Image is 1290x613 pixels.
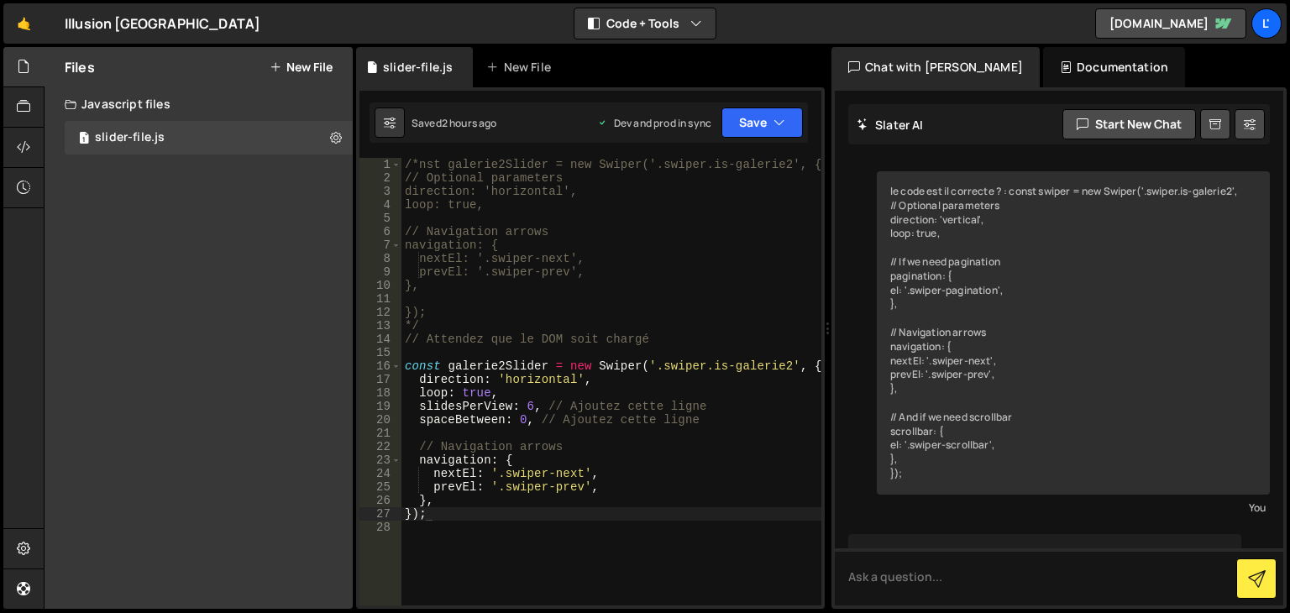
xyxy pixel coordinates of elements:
[597,116,711,130] div: Dev and prod in sync
[831,47,1040,87] div: Chat with [PERSON_NAME]
[359,480,401,494] div: 25
[1062,109,1196,139] button: Start new chat
[3,3,45,44] a: 🤙
[45,87,353,121] div: Javascript files
[359,373,401,386] div: 17
[857,117,924,133] h2: Slater AI
[442,116,497,130] div: 2 hours ago
[95,130,165,145] div: slider-file.js
[65,13,260,34] div: Illusion [GEOGRAPHIC_DATA]
[359,171,401,185] div: 2
[359,212,401,225] div: 5
[721,107,803,138] button: Save
[359,185,401,198] div: 3
[359,306,401,319] div: 12
[359,359,401,373] div: 16
[359,252,401,265] div: 8
[1043,47,1185,87] div: Documentation
[359,333,401,346] div: 14
[359,427,401,440] div: 21
[359,507,401,521] div: 27
[359,292,401,306] div: 11
[65,121,359,155] div: 16569/45286.js
[359,413,401,427] div: 20
[359,453,401,467] div: 23
[359,279,401,292] div: 10
[574,8,716,39] button: Code + Tools
[1095,8,1246,39] a: [DOMAIN_NAME]
[1251,8,1282,39] a: L'
[412,116,497,130] div: Saved
[359,238,401,252] div: 7
[359,158,401,171] div: 1
[359,346,401,359] div: 15
[270,60,333,74] button: New File
[359,494,401,507] div: 26
[359,440,401,453] div: 22
[486,59,557,76] div: New File
[359,198,401,212] div: 4
[359,386,401,400] div: 18
[383,59,453,76] div: slider-file.js
[359,400,401,413] div: 19
[877,171,1270,495] div: le code est il correcte ? : const swiper = new Swiper('.swiper.is-galerie2', // Optional paramete...
[359,467,401,480] div: 24
[359,225,401,238] div: 6
[79,133,89,146] span: 1
[359,265,401,279] div: 9
[65,58,95,76] h2: Files
[359,319,401,333] div: 13
[881,499,1266,516] div: You
[359,521,401,534] div: 28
